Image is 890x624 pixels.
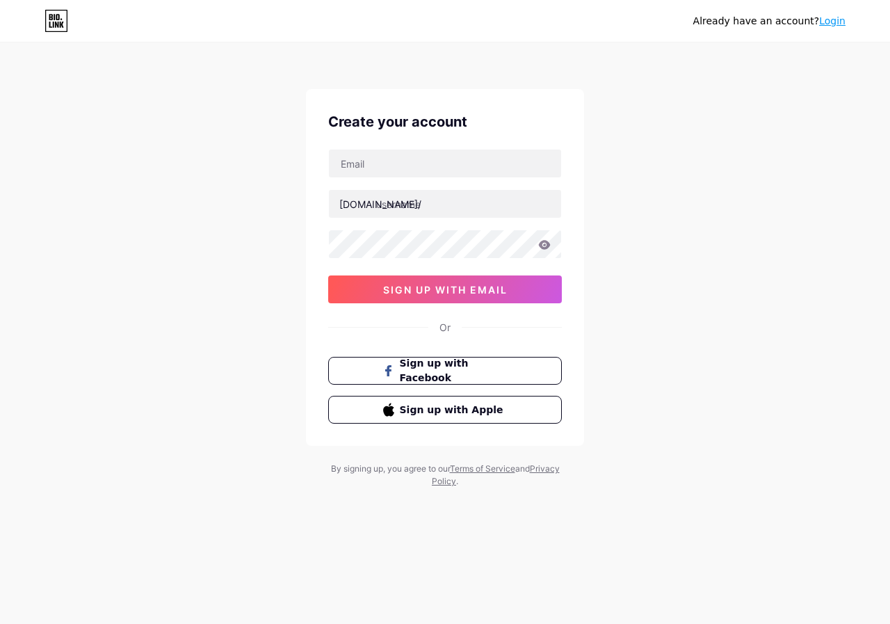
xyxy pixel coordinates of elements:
a: Login [819,15,845,26]
button: sign up with email [328,275,562,303]
input: username [329,190,561,218]
input: Email [329,150,561,177]
div: By signing up, you agree to our and . [327,463,563,488]
div: Already have an account? [693,14,845,29]
span: Sign up with Apple [400,403,508,417]
a: Terms of Service [450,463,515,474]
div: Create your account [328,111,562,132]
button: Sign up with Apple [328,396,562,424]
div: Or [439,320,451,335]
span: Sign up with Facebook [400,356,508,385]
div: [DOMAIN_NAME]/ [339,197,421,211]
span: sign up with email [383,284,508,296]
button: Sign up with Facebook [328,357,562,385]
